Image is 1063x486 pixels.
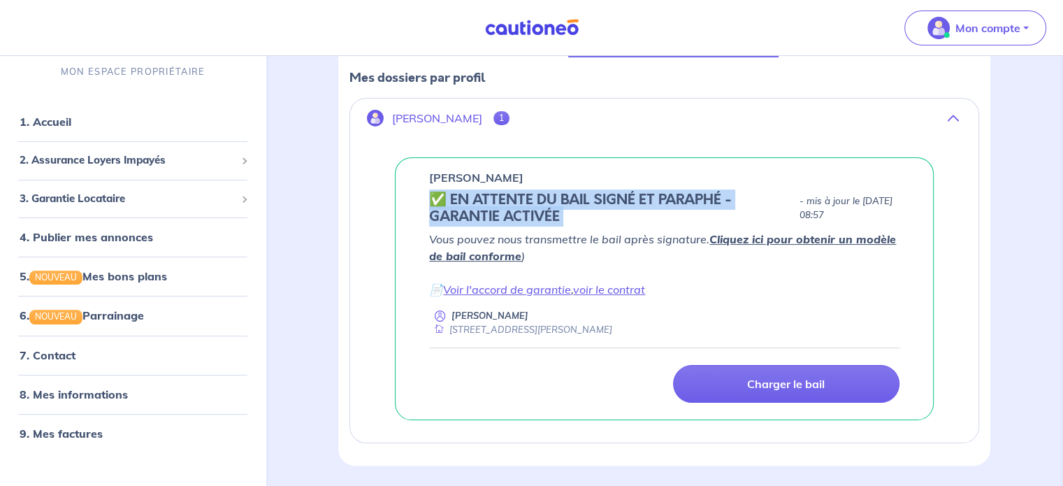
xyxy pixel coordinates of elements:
[20,115,71,129] a: 1. Accueil
[927,17,950,39] img: illu_account_valid_menu.svg
[6,108,260,136] div: 1. Accueil
[61,66,205,79] p: MON ESPACE PROPRIÉTAIRE
[800,194,899,222] p: - mis à jour le [DATE] 08:57
[6,224,260,252] div: 4. Publier mes annonces
[20,348,75,362] a: 7. Contact
[747,377,825,391] p: Charger le bail
[573,283,645,296] a: voir le contrat
[6,420,260,448] div: 9. Mes factures
[349,69,979,87] p: Mes dossiers par profil
[20,191,236,207] span: 3. Garantie Locataire
[6,380,260,408] div: 8. Mes informations
[429,323,612,336] div: [STREET_ADDRESS][PERSON_NAME]
[429,283,645,296] em: 📄 ,
[6,185,260,213] div: 3. Garantie Locataire
[20,427,103,441] a: 9. Mes factures
[20,309,144,323] a: 6.NOUVEAUParrainage
[6,263,260,291] div: 5.NOUVEAUMes bons plans
[20,231,153,245] a: 4. Publier mes annonces
[20,387,128,401] a: 8. Mes informations
[493,111,509,125] span: 1
[955,20,1020,36] p: Mon compte
[367,110,384,127] img: illu_account.svg
[6,302,260,330] div: 6.NOUVEAUParrainage
[6,341,260,369] div: 7. Contact
[451,309,528,322] p: [PERSON_NAME]
[350,101,978,135] button: [PERSON_NAME]1
[443,283,571,296] a: Voir l'accord de garantie
[429,232,896,263] em: Vous pouvez nous transmettre le bail après signature. )
[429,169,523,186] p: [PERSON_NAME]
[20,270,167,284] a: 5.NOUVEAUMes bons plans
[429,192,793,225] h5: ✅️️️ EN ATTENTE DU BAIL SIGNÉ ET PARAPHÉ - GARANTIE ACTIVÉE
[429,192,899,225] div: state: CONTRACT-SIGNED, Context: IN-LANDLORD,IS-GL-CAUTION-IN-LANDLORD
[20,153,236,169] span: 2. Assurance Loyers Impayés
[6,148,260,175] div: 2. Assurance Loyers Impayés
[392,112,482,125] p: [PERSON_NAME]
[479,19,584,36] img: Cautioneo
[673,365,899,403] a: Charger le bail
[904,10,1046,45] button: illu_account_valid_menu.svgMon compte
